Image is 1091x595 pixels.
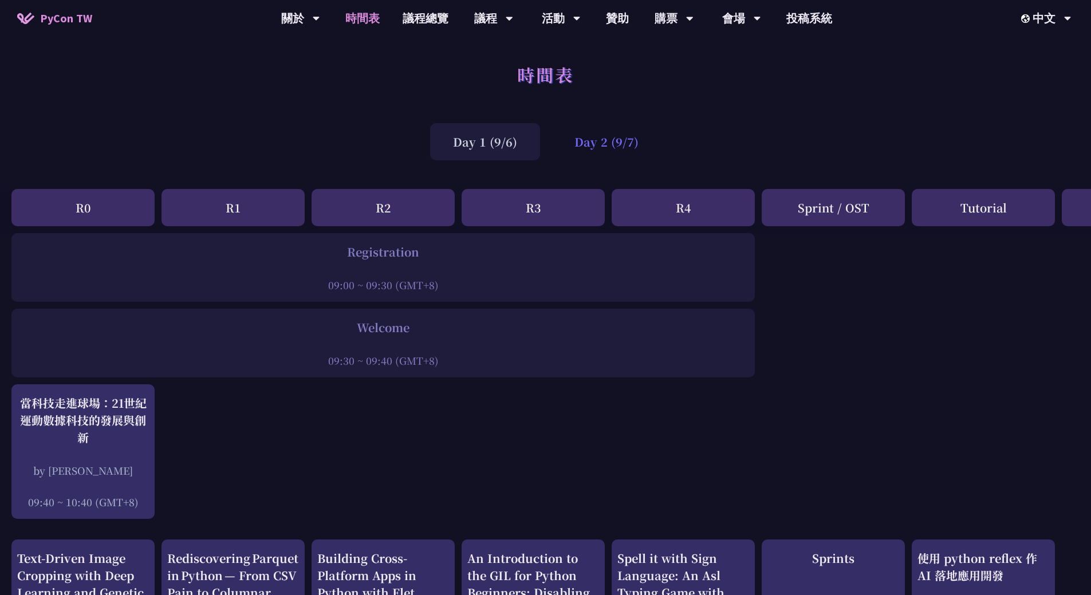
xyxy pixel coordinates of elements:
div: Day 1 (9/6) [430,123,540,160]
div: R0 [11,189,155,226]
div: 09:40 ~ 10:40 (GMT+8) [17,495,149,509]
div: R4 [612,189,755,226]
img: Home icon of PyCon TW 2025 [17,13,34,24]
div: Tutorial [912,189,1055,226]
div: R3 [462,189,605,226]
div: 09:00 ~ 09:30 (GMT+8) [17,278,749,292]
div: Sprint / OST [762,189,905,226]
a: 當科技走進球場：21世紀運動數據科技的發展與創新 by [PERSON_NAME] 09:40 ~ 10:40 (GMT+8) [17,395,149,509]
div: Registration [17,243,749,261]
div: 09:30 ~ 09:40 (GMT+8) [17,353,749,368]
div: 當科技走進球場：21世紀運動數據科技的發展與創新 [17,395,149,446]
div: 使用 python reflex 作 AI 落地應用開發 [917,550,1049,584]
span: PyCon TW [40,10,92,27]
a: PyCon TW [6,4,104,33]
div: Welcome [17,319,749,336]
div: Sprints [767,550,899,567]
img: Locale Icon [1021,14,1033,23]
h1: 時間表 [517,57,574,92]
div: Day 2 (9/7) [552,123,661,160]
div: R1 [162,189,305,226]
div: by [PERSON_NAME] [17,463,149,478]
div: R2 [312,189,455,226]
